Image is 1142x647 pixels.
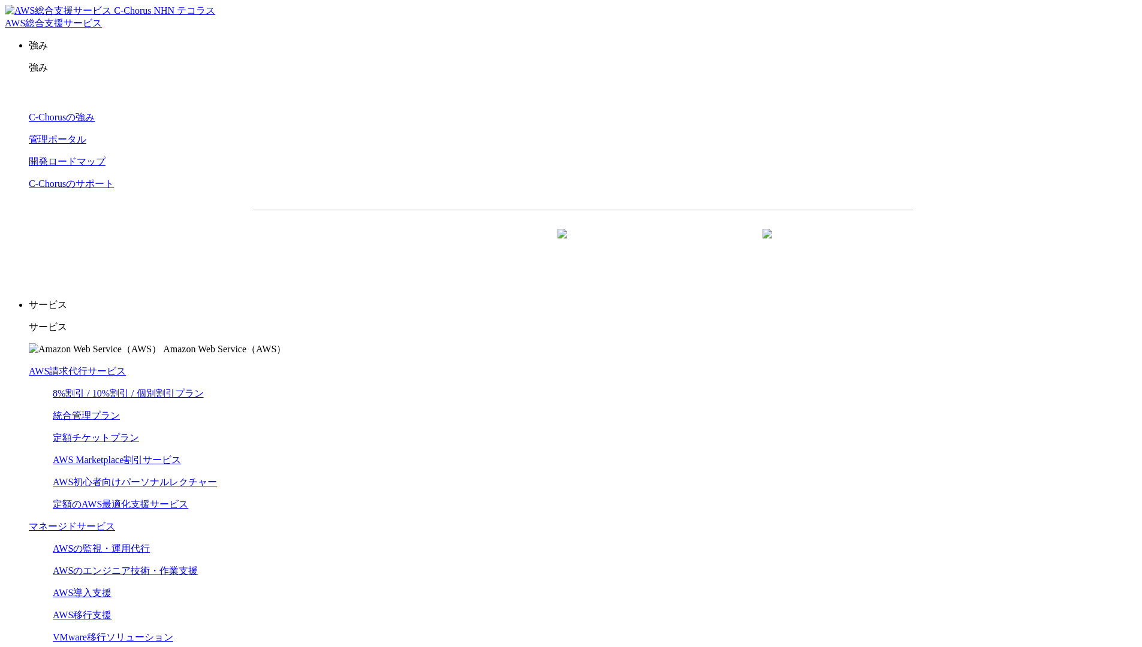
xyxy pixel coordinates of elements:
a: まずは相談する [589,229,782,259]
img: AWS総合支援サービス C-Chorus [5,5,152,17]
a: 定額のAWS最適化支援サービス [53,499,188,509]
a: AWSのエンジニア技術・作業支援 [53,566,198,576]
a: C-Chorusの強み [29,112,95,122]
a: C-Chorusのサポート [29,179,114,189]
a: AWS総合支援サービス C-Chorus NHN テコラスAWS総合支援サービス [5,5,215,28]
a: 開発ロードマップ [29,156,106,167]
a: AWS移行支援 [53,610,112,620]
a: 管理ポータル [29,134,86,144]
span: Amazon Web Service（AWS） [163,344,286,354]
a: AWSの監視・運用代行 [53,543,150,554]
p: サービス [29,299,1137,312]
a: VMware移行ソリューション [53,632,173,642]
a: AWS導入支援 [53,588,112,598]
p: 強み [29,40,1137,52]
a: 定額チケットプラン [53,433,139,443]
a: AWS請求代行サービス [29,366,126,376]
a: AWS Marketplace割引サービス [53,455,181,465]
a: 統合管理プラン [53,410,120,421]
p: サービス [29,321,1137,334]
a: 資料を請求する [384,229,577,259]
p: 強み [29,62,1137,74]
img: 矢印 [763,229,772,260]
img: 矢印 [558,229,567,260]
img: Amazon Web Service（AWS） [29,343,161,356]
a: AWS初心者向けパーソナルレクチャー [53,477,217,487]
a: 8%割引 / 10%割引 / 個別割引プラン [53,388,204,398]
a: マネージドサービス [29,521,115,531]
